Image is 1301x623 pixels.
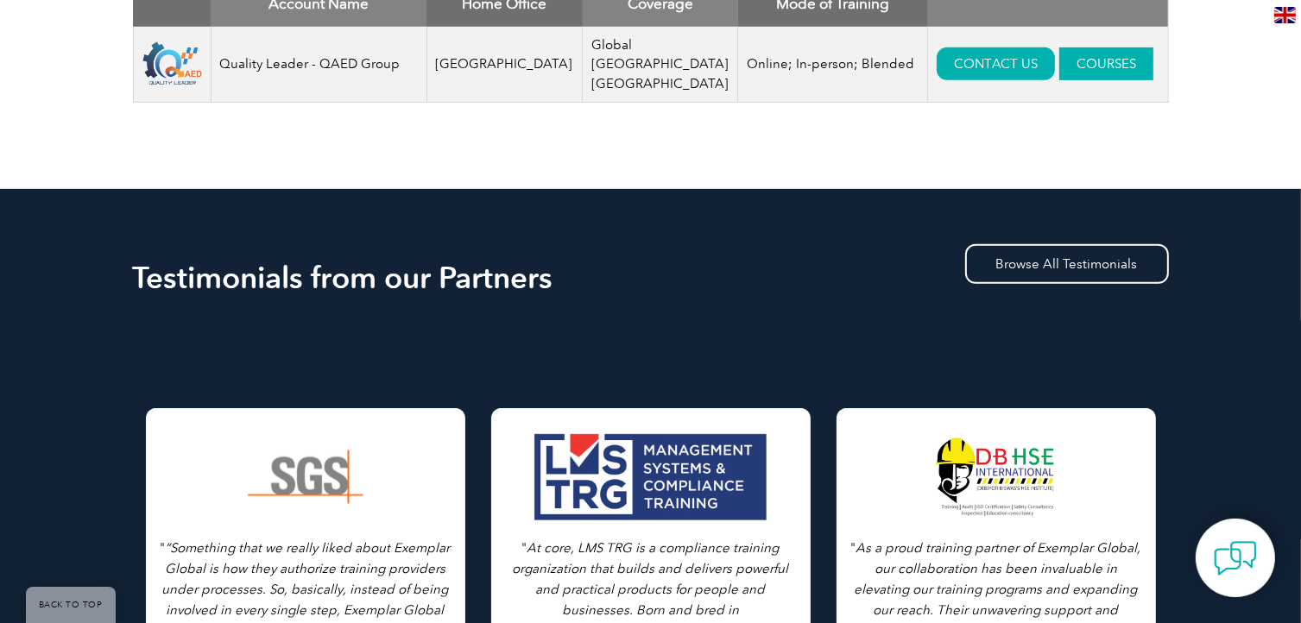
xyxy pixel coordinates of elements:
[426,27,583,103] td: [GEOGRAPHIC_DATA]
[583,27,738,103] td: Global [GEOGRAPHIC_DATA] [GEOGRAPHIC_DATA]
[142,41,202,86] img: 5163fad1-f089-ee11-be36-000d3ae1a86f-logo.png
[133,264,1169,292] h2: Testimonials from our Partners
[937,47,1055,80] a: CONTACT US
[26,587,116,623] a: BACK TO TOP
[1059,47,1153,80] a: COURSES
[965,244,1169,284] a: Browse All Testimonials
[738,27,928,103] td: Online; In-person; Blended
[211,27,426,103] td: Quality Leader - QAED Group
[1274,7,1296,23] img: en
[1214,537,1257,580] img: contact-chat.png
